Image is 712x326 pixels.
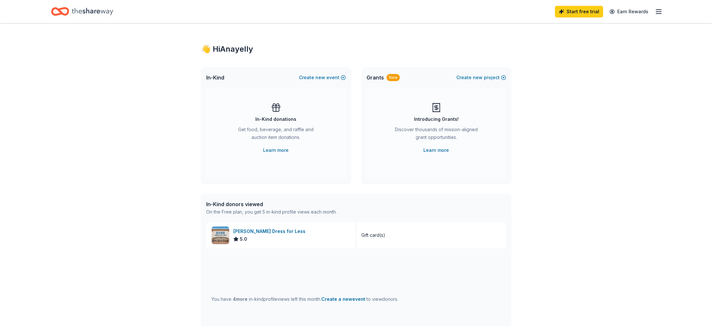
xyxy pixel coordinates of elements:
[414,115,459,123] div: Introducing Grants!
[361,231,385,239] div: Gift card(s)
[456,74,506,81] button: Createnewproject
[211,295,398,303] div: You have in-kind profile views left this month.
[206,208,337,216] div: On the Free plan, you get 5 in-kind profile views each month.
[212,226,229,244] img: Image for Ross Dress for Less
[321,295,365,303] button: Create a newevent
[392,126,480,144] div: Discover thousands of mission-aligned grant opportunities.
[232,126,320,144] div: Get food, beverage, and raffle and auction item donations.
[473,74,483,81] span: new
[206,74,224,81] span: In-Kind
[315,74,325,81] span: new
[299,74,346,81] button: Createnewevent
[51,4,113,19] a: Home
[201,44,511,54] div: 👋 Hi Anayelly
[263,146,289,154] a: Learn more
[387,74,400,81] div: New
[255,115,296,123] div: In-Kind donations
[321,296,398,302] span: to view donors .
[240,235,247,243] span: 5.0
[367,74,384,81] span: Grants
[206,200,337,208] div: In-Kind donors viewed
[606,6,652,17] a: Earn Rewards
[233,296,248,302] span: 4 more
[555,6,603,17] a: Start free trial
[233,227,308,235] div: [PERSON_NAME] Dress for Less
[423,146,449,154] a: Learn more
